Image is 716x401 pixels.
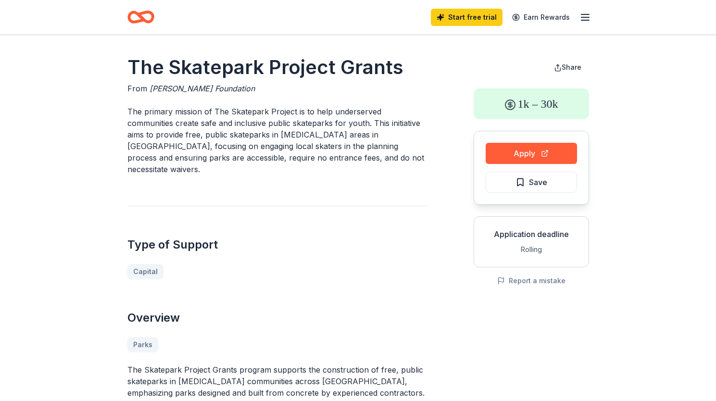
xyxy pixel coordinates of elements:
span: Share [562,63,581,71]
h2: Type of Support [127,237,427,252]
a: Earn Rewards [506,9,576,26]
button: Report a mistake [497,275,565,287]
button: Save [486,172,577,193]
a: Start free trial [431,9,502,26]
h1: The Skatepark Project Grants [127,54,427,81]
span: [PERSON_NAME] Foundation [150,84,255,93]
button: Share [546,58,589,77]
div: 1k – 30k [474,88,589,119]
div: Rolling [482,244,581,255]
a: Home [127,6,154,28]
div: Application deadline [482,228,581,240]
p: The primary mission of The Skatepark Project is to help underserved communities create safe and i... [127,106,427,175]
span: Save [529,176,547,188]
button: Apply [486,143,577,164]
div: From [127,83,427,94]
h2: Overview [127,310,427,326]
